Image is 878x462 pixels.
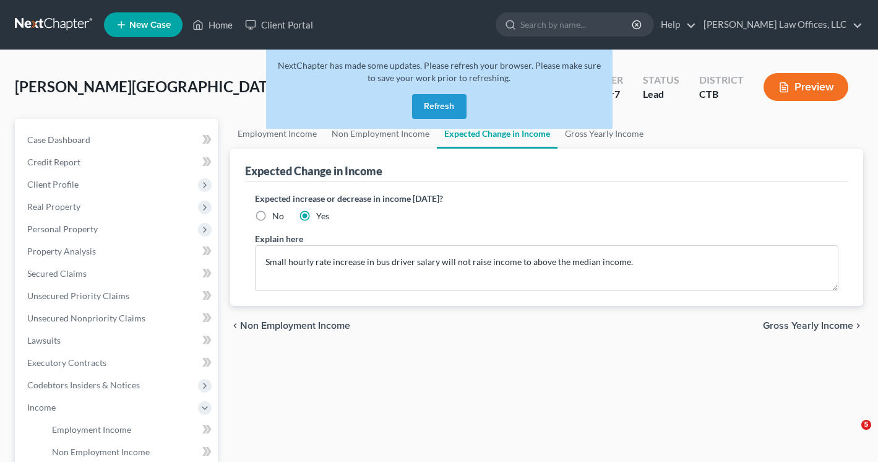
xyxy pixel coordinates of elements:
[230,321,350,331] button: chevron_left Non Employment Income
[699,87,744,102] div: CTB
[27,179,79,190] span: Client Profile
[17,240,218,263] a: Property Analysis
[853,321,863,331] i: chevron_right
[27,335,61,346] span: Lawsuits
[763,321,863,331] button: Gross Yearly Income chevron_right
[15,77,281,95] span: [PERSON_NAME][GEOGRAPHIC_DATA]
[27,313,145,323] span: Unsecured Nonpriority Claims
[27,224,98,234] span: Personal Property
[861,420,871,430] span: 5
[643,73,679,87] div: Status
[614,88,620,100] span: 7
[245,163,382,178] div: Expected Change in Income
[763,321,853,331] span: Gross Yearly Income
[643,87,679,102] div: Lead
[129,20,171,30] span: New Case
[27,402,56,412] span: Income
[255,232,303,245] label: Explain here
[316,211,329,221] span: Yes
[17,352,218,374] a: Executory Contracts
[17,329,218,352] a: Lawsuits
[27,201,80,212] span: Real Property
[272,211,284,221] span: No
[27,268,87,279] span: Secured Claims
[278,60,601,83] span: NextChapter has made some updates. Please refresh your browser. Please make sure to save your wor...
[697,14,863,36] a: [PERSON_NAME] Law Offices, LLC
[655,14,696,36] a: Help
[520,13,634,36] input: Search by name...
[17,285,218,307] a: Unsecured Priority Claims
[17,307,218,329] a: Unsecured Nonpriority Claims
[17,151,218,173] a: Credit Report
[255,192,838,205] label: Expected increase or decrease in income [DATE]?
[17,129,218,151] a: Case Dashboard
[699,73,744,87] div: District
[52,447,150,457] span: Non Employment Income
[17,263,218,285] a: Secured Claims
[239,14,319,36] a: Client Portal
[27,157,80,167] span: Credit Report
[27,357,106,368] span: Executory Contracts
[764,73,848,101] button: Preview
[27,290,129,301] span: Unsecured Priority Claims
[836,420,866,450] iframe: Intercom live chat
[186,14,239,36] a: Home
[52,424,131,435] span: Employment Income
[230,119,324,149] a: Employment Income
[27,246,96,256] span: Property Analysis
[230,321,240,331] i: chevron_left
[42,419,218,441] a: Employment Income
[27,134,90,145] span: Case Dashboard
[240,321,350,331] span: Non Employment Income
[412,94,467,119] button: Refresh
[27,380,140,390] span: Codebtors Insiders & Notices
